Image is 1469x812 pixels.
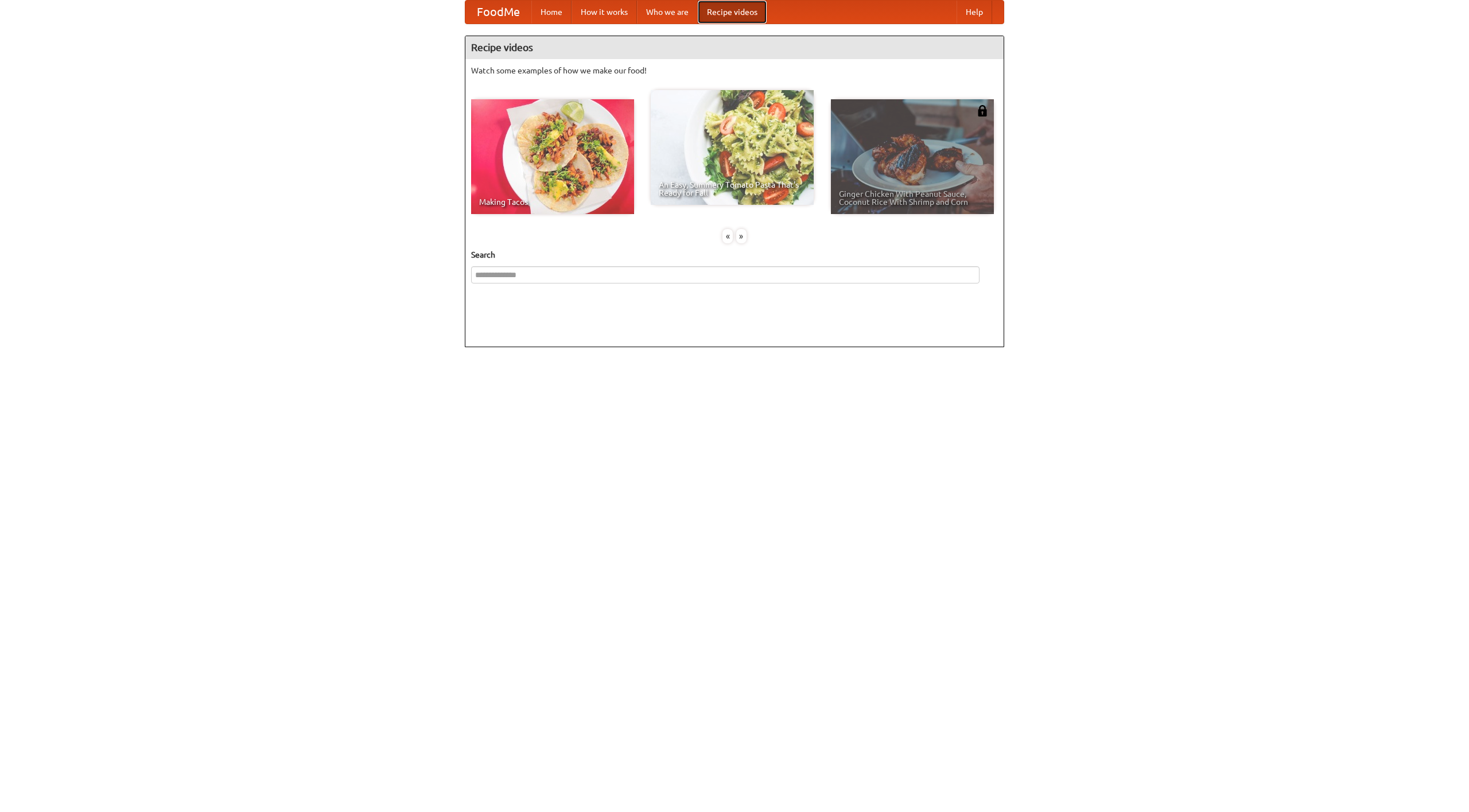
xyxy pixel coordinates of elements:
h5: Search [471,249,998,261]
a: Who we are [637,1,698,24]
a: How it works [572,1,637,24]
div: « [722,229,733,243]
span: An Easy, Summery Tomato Pasta That's Ready for Fall [659,181,806,197]
a: Making Tacos [471,99,634,214]
a: FoodMe [465,1,531,24]
a: An Easy, Summery Tomato Pasta That's Ready for Fall [651,90,814,205]
span: Making Tacos [479,198,626,206]
a: Home [531,1,572,24]
p: Watch some examples of how we make our food! [471,65,998,76]
div: » [736,229,747,243]
a: Help [957,1,992,24]
h4: Recipe videos [465,36,1004,59]
img: 483408.png [977,105,988,116]
a: Recipe videos [698,1,767,24]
